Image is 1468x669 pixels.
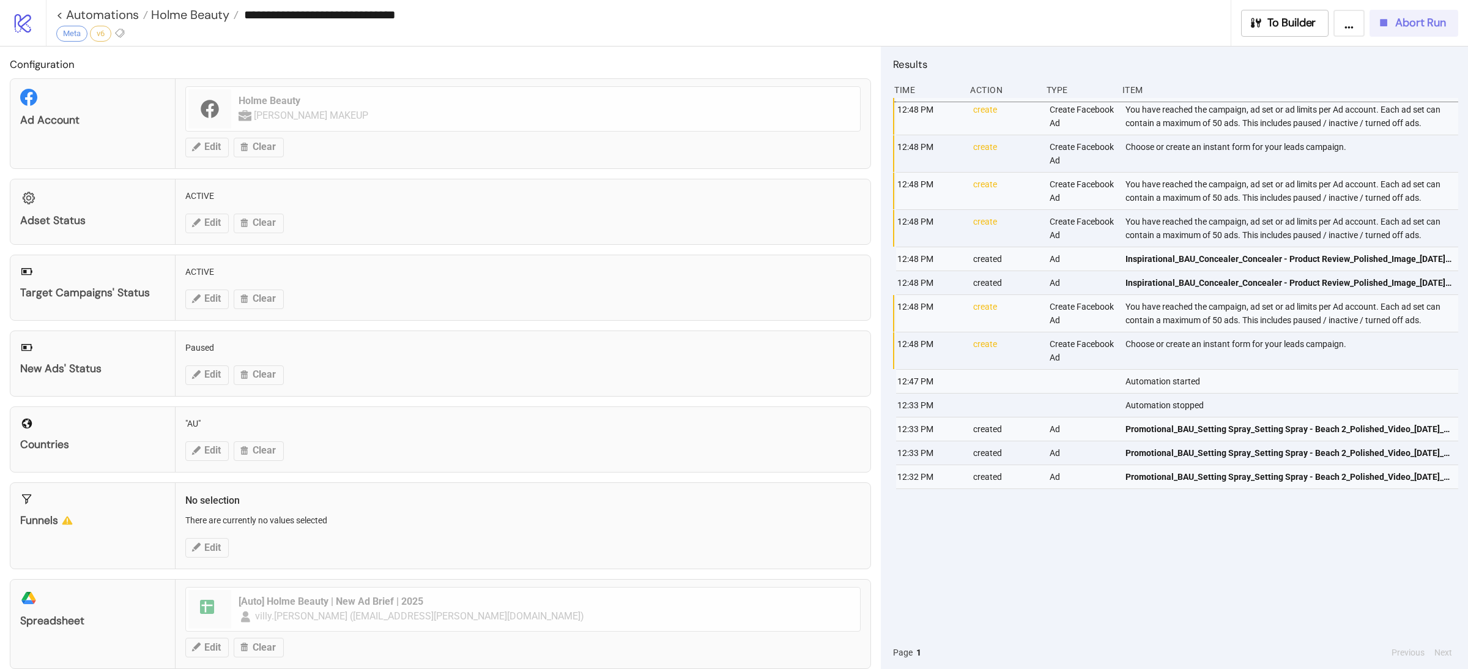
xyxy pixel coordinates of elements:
[1125,271,1453,294] a: Inspirational_BAU_Concealer_Concealer - Product Review_Polished_Image_[DATE]_AU
[972,332,1039,369] div: create
[896,394,963,417] div: 12:33 PM
[896,417,963,441] div: 12:33 PM
[1048,135,1116,172] div: Create Facebook Ad
[1048,332,1116,369] div: Create Facebook Ad
[1388,646,1428,659] button: Previous
[896,332,963,369] div: 12:48 PM
[1048,210,1116,247] div: Create Facebook Ad
[1267,16,1316,30] span: To Builder
[972,210,1039,247] div: create
[1048,247,1116,271] div: Ad
[1048,98,1116,135] div: Create Facebook Ad
[1048,295,1116,332] div: Create Facebook Ad
[1124,210,1461,247] div: You have reached the campaign, ad set or ad limits per Ad account. Each ad set can contain a maxi...
[1125,417,1453,441] a: Promotional_BAU_Setting Spray_Setting Spray - Beach 2_Polished_Video_[DATE]_AU
[972,173,1039,209] div: create
[1124,135,1461,172] div: Choose or create an instant form for your leads campaign.
[972,417,1039,441] div: created
[1048,271,1116,294] div: Ad
[896,135,963,172] div: 12:48 PM
[148,7,229,23] span: Holme Beauty
[972,135,1039,172] div: create
[1125,441,1453,465] a: Promotional_BAU_Setting Spray_Setting Spray - Beach 2_Polished_Video_[DATE]_AU
[1048,417,1116,441] div: Ad
[1125,247,1453,271] a: Inspirational_BAU_Concealer_Concealer - Product Review_Polished_Image_[DATE]_AU
[1125,252,1453,266] span: Inspirational_BAU_Concealer_Concealer - Product Review_Polished_Image_[DATE]_AU
[1125,470,1453,484] span: Promotional_BAU_Setting Spray_Setting Spray - Beach 2_Polished_Video_[DATE]_AU
[1124,173,1461,209] div: You have reached the campaign, ad set or ad limits per Ad account. Each ad set can contain a maxi...
[893,78,960,102] div: Time
[1333,10,1365,37] button: ...
[1370,10,1458,37] button: Abort Run
[896,370,963,393] div: 12:47 PM
[896,441,963,465] div: 12:33 PM
[972,247,1039,271] div: created
[1124,332,1461,369] div: Choose or create an instant form for your leads campaign.
[1048,465,1116,488] div: Ad
[896,465,963,488] div: 12:32 PM
[896,173,963,209] div: 12:48 PM
[896,210,963,247] div: 12:48 PM
[896,295,963,332] div: 12:48 PM
[972,441,1039,465] div: created
[972,465,1039,488] div: created
[148,9,239,21] a: Holme Beauty
[1124,295,1461,332] div: You have reached the campaign, ad set or ad limits per Ad account. Each ad set can contain a maxi...
[1048,173,1116,209] div: Create Facebook Ad
[969,78,1036,102] div: Action
[893,56,1458,72] h2: Results
[972,295,1039,332] div: create
[10,56,871,72] h2: Configuration
[1395,16,1446,30] span: Abort Run
[56,26,87,42] div: Meta
[1045,78,1113,102] div: Type
[896,98,963,135] div: 12:48 PM
[896,271,963,294] div: 12:48 PM
[1431,646,1456,659] button: Next
[1241,10,1329,37] button: To Builder
[90,26,111,42] div: v6
[1125,446,1453,460] span: Promotional_BAU_Setting Spray_Setting Spray - Beach 2_Polished_Video_[DATE]_AU
[56,9,148,21] a: < Automations
[913,646,925,659] button: 1
[1048,441,1116,465] div: Ad
[1124,370,1461,393] div: Automation started
[1125,276,1453,290] span: Inspirational_BAU_Concealer_Concealer - Product Review_Polished_Image_[DATE]_AU
[896,247,963,271] div: 12:48 PM
[1125,465,1453,488] a: Promotional_BAU_Setting Spray_Setting Spray - Beach 2_Polished_Video_[DATE]_AU
[893,646,913,659] span: Page
[1124,394,1461,417] div: Automation stopped
[1121,78,1458,102] div: Item
[1124,98,1461,135] div: You have reached the campaign, ad set or ad limits per Ad account. Each ad set can contain a maxi...
[1125,422,1453,436] span: Promotional_BAU_Setting Spray_Setting Spray - Beach 2_Polished_Video_[DATE]_AU
[972,98,1039,135] div: create
[972,271,1039,294] div: created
